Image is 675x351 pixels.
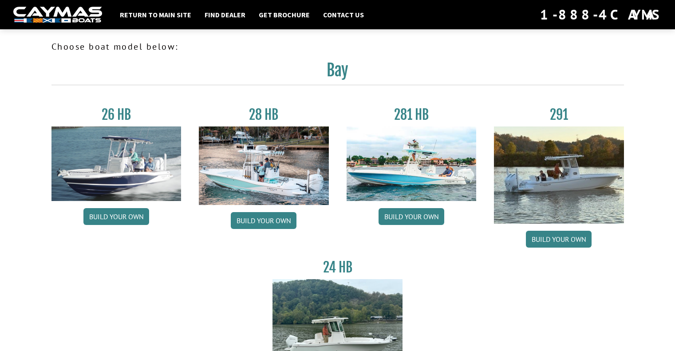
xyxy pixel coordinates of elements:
[526,231,592,248] a: Build your own
[272,259,403,276] h3: 24 HB
[540,5,662,24] div: 1-888-4CAYMAS
[13,7,102,23] img: white-logo-c9c8dbefe5ff5ceceb0f0178aa75bf4bb51f6bca0971e226c86eb53dfe498488.png
[379,208,444,225] a: Build your own
[199,126,329,205] img: 28_hb_thumbnail_for_caymas_connect.jpg
[51,106,182,123] h3: 26 HB
[494,126,624,224] img: 291_Thumbnail.jpg
[347,126,477,201] img: 28-hb-twin.jpg
[83,208,149,225] a: Build your own
[494,106,624,123] h3: 291
[200,9,250,20] a: Find Dealer
[51,126,182,201] img: 26_new_photo_resized.jpg
[51,60,624,85] h2: Bay
[254,9,314,20] a: Get Brochure
[51,40,624,53] p: Choose boat model below:
[347,106,477,123] h3: 281 HB
[319,9,368,20] a: Contact Us
[115,9,196,20] a: Return to main site
[199,106,329,123] h3: 28 HB
[231,212,296,229] a: Build your own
